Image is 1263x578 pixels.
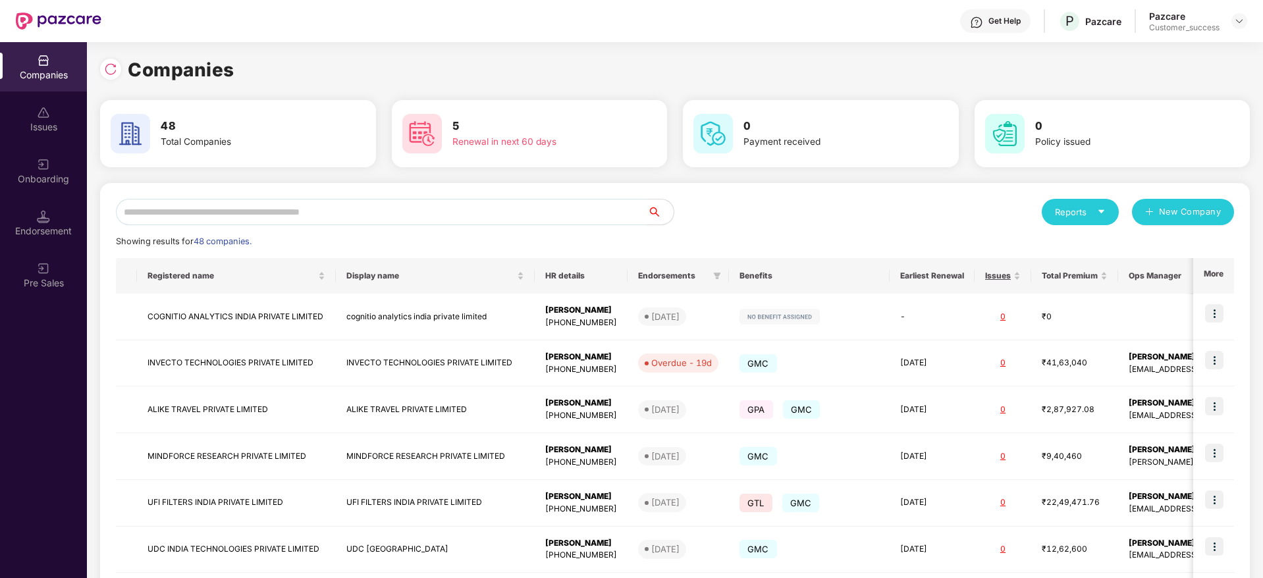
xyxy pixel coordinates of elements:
div: [DATE] [651,496,680,509]
span: GTL [739,494,772,512]
th: Issues [975,258,1031,294]
div: [PHONE_NUMBER] [545,549,617,562]
div: [PHONE_NUMBER] [545,317,617,329]
td: INVECTO TECHNOLOGIES PRIVATE LIMITED [336,340,535,387]
img: svg+xml;base64,PHN2ZyB3aWR0aD0iMTQuNSIgaGVpZ2h0PSIxNC41IiB2aWV3Qm94PSIwIDAgMTYgMTYiIGZpbGw9Im5vbm... [37,210,50,223]
td: UDC INDIA TECHNOLOGIES PRIVATE LIMITED [137,527,336,573]
td: - [890,294,975,340]
td: UFI FILTERS INDIA PRIVATE LIMITED [336,480,535,527]
th: Registered name [137,258,336,294]
img: icon [1205,351,1223,369]
th: Benefits [729,258,890,294]
th: Earliest Renewal [890,258,975,294]
span: caret-down [1097,207,1106,216]
button: search [647,199,674,225]
th: Display name [336,258,535,294]
img: svg+xml;base64,PHN2ZyB4bWxucz0iaHR0cDovL3d3dy53My5vcmcvMjAwMC9zdmciIHdpZHRoPSI2MCIgaGVpZ2h0PSI2MC... [402,114,442,153]
img: svg+xml;base64,PHN2ZyBpZD0iRHJvcGRvd24tMzJ4MzIiIHhtbG5zPSJodHRwOi8vd3d3LnczLm9yZy8yMDAwL3N2ZyIgd2... [1234,16,1245,26]
div: [PHONE_NUMBER] [545,409,617,422]
img: icon [1205,537,1223,556]
td: UDC [GEOGRAPHIC_DATA] [336,527,535,573]
span: GMC [739,447,777,465]
div: Customer_success [1149,22,1220,33]
img: svg+xml;base64,PHN2ZyB3aWR0aD0iMjAiIGhlaWdodD0iMjAiIHZpZXdCb3g9IjAgMCAyMCAyMCIgZmlsbD0ibm9uZSIgeG... [37,158,50,171]
td: [DATE] [890,433,975,480]
th: More [1193,258,1234,294]
div: 0 [985,311,1021,323]
span: GMC [783,400,820,419]
div: Overdue - 19d [651,356,712,369]
div: [PERSON_NAME] [545,537,617,550]
h3: 48 [161,118,327,135]
td: [DATE] [890,480,975,527]
span: filter [711,268,724,284]
span: Registered name [148,271,315,281]
td: [DATE] [890,386,975,433]
img: svg+xml;base64,PHN2ZyBpZD0iSGVscC0zMngzMiIgeG1sbnM9Imh0dHA6Ly93d3cudzMub3JnLzIwMDAvc3ZnIiB3aWR0aD... [970,16,983,29]
div: Pazcare [1149,10,1220,22]
td: ALIKE TRAVEL PRIVATE LIMITED [336,386,535,433]
td: ALIKE TRAVEL PRIVATE LIMITED [137,386,336,433]
img: svg+xml;base64,PHN2ZyBpZD0iSXNzdWVzX2Rpc2FibGVkIiB4bWxucz0iaHR0cDovL3d3dy53My5vcmcvMjAwMC9zdmciIH... [37,106,50,119]
div: ₹12,62,600 [1042,543,1108,556]
div: ₹41,63,040 [1042,357,1108,369]
div: [PHONE_NUMBER] [545,503,617,515]
div: ₹2,87,927.08 [1042,404,1108,416]
th: HR details [535,258,628,294]
div: 0 [985,543,1021,556]
div: [DATE] [651,542,680,556]
div: [PERSON_NAME] [545,490,617,503]
span: search [647,207,674,217]
div: Renewal in next 60 days [452,135,618,149]
div: 0 [985,404,1021,416]
div: [PERSON_NAME] [545,351,617,363]
div: ₹9,40,460 [1042,450,1108,463]
span: Display name [346,271,514,281]
div: [DATE] [651,450,680,463]
img: svg+xml;base64,PHN2ZyB4bWxucz0iaHR0cDovL3d3dy53My5vcmcvMjAwMC9zdmciIHdpZHRoPSI2MCIgaGVpZ2h0PSI2MC... [693,114,733,153]
img: svg+xml;base64,PHN2ZyB4bWxucz0iaHR0cDovL3d3dy53My5vcmcvMjAwMC9zdmciIHdpZHRoPSI2MCIgaGVpZ2h0PSI2MC... [985,114,1025,153]
th: Total Premium [1031,258,1118,294]
h3: 0 [743,118,909,135]
img: svg+xml;base64,PHN2ZyB4bWxucz0iaHR0cDovL3d3dy53My5vcmcvMjAwMC9zdmciIHdpZHRoPSI2MCIgaGVpZ2h0PSI2MC... [111,114,150,153]
span: New Company [1159,205,1222,219]
img: New Pazcare Logo [16,13,101,30]
h3: 0 [1035,118,1201,135]
td: [DATE] [890,340,975,387]
div: [PERSON_NAME] [545,444,617,456]
img: icon [1205,397,1223,415]
span: Total Premium [1042,271,1098,281]
img: icon [1205,304,1223,323]
td: INVECTO TECHNOLOGIES PRIVATE LIMITED [137,340,336,387]
span: GPA [739,400,773,419]
img: icon [1205,444,1223,462]
span: GMC [782,494,820,512]
img: svg+xml;base64,PHN2ZyB4bWxucz0iaHR0cDovL3d3dy53My5vcmcvMjAwMC9zdmciIHdpZHRoPSIxMjIiIGhlaWdodD0iMj... [739,309,820,325]
h3: 5 [452,118,618,135]
div: [PHONE_NUMBER] [545,456,617,469]
span: GMC [739,540,777,558]
span: GMC [739,354,777,373]
div: [PHONE_NUMBER] [545,363,617,376]
div: Total Companies [161,135,327,149]
button: plusNew Company [1132,199,1234,225]
span: Showing results for [116,236,252,246]
h1: Companies [128,55,234,84]
span: Issues [985,271,1011,281]
div: [PERSON_NAME] [545,304,617,317]
td: MINDFORCE RESEARCH PRIVATE LIMITED [137,433,336,480]
span: filter [713,272,721,280]
img: svg+xml;base64,PHN2ZyB3aWR0aD0iMjAiIGhlaWdodD0iMjAiIHZpZXdCb3g9IjAgMCAyMCAyMCIgZmlsbD0ibm9uZSIgeG... [37,262,50,275]
td: MINDFORCE RESEARCH PRIVATE LIMITED [336,433,535,480]
img: svg+xml;base64,PHN2ZyBpZD0iQ29tcGFuaWVzIiB4bWxucz0iaHR0cDovL3d3dy53My5vcmcvMjAwMC9zdmciIHdpZHRoPS... [37,54,50,67]
div: ₹22,49,471.76 [1042,496,1108,509]
span: Endorsements [638,271,708,281]
td: cognitio analytics india private limited [336,294,535,340]
div: Policy issued [1035,135,1201,149]
td: COGNITIO ANALYTICS INDIA PRIVATE LIMITED [137,294,336,340]
img: svg+xml;base64,PHN2ZyBpZD0iUmVsb2FkLTMyeDMyIiB4bWxucz0iaHR0cDovL3d3dy53My5vcmcvMjAwMC9zdmciIHdpZH... [104,63,117,76]
div: 0 [985,496,1021,509]
span: 48 companies. [194,236,252,246]
div: ₹0 [1042,311,1108,323]
div: 0 [985,357,1021,369]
